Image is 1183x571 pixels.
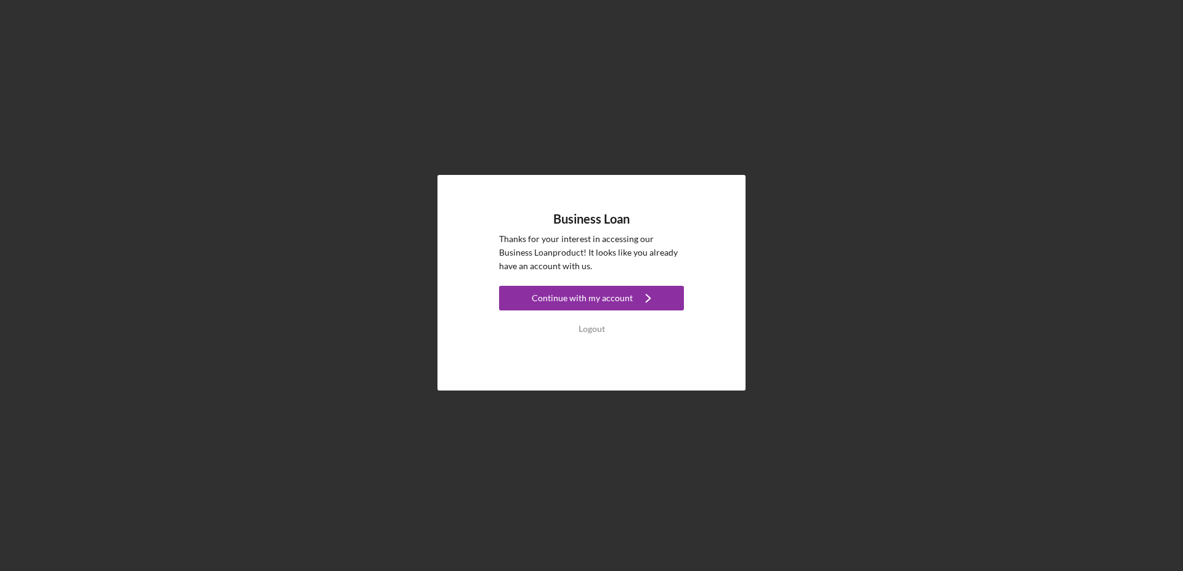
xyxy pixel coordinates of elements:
button: Logout [499,317,684,341]
div: Continue with my account [532,286,633,310]
div: Logout [579,317,605,341]
a: Continue with my account [499,286,684,314]
button: Continue with my account [499,286,684,310]
h4: Business Loan [553,212,630,226]
p: Thanks for your interest in accessing our Business Loan product! It looks like you already have a... [499,232,684,273]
